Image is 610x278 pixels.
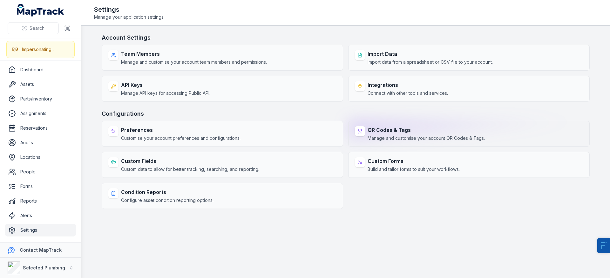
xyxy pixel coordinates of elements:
[5,151,76,164] a: Locations
[368,50,493,58] strong: Import Data
[5,63,76,76] a: Dashboard
[102,33,590,42] h3: Account Settings
[121,135,241,141] span: Customise your account preferences and configurations.
[102,183,343,209] a: Condition ReportsConfigure asset condition reporting options.
[368,126,485,134] strong: QR Codes & Tags
[121,50,267,58] strong: Team Members
[22,46,54,53] div: Impersonating...
[368,90,448,96] span: Connect with other tools and services.
[102,152,343,178] a: Custom FieldsCustom data to allow for better tracking, searching, and reporting.
[5,165,76,178] a: People
[368,166,460,172] span: Build and tailor forms to suit your workflows.
[121,197,213,204] span: Configure asset condition reporting options.
[368,81,448,89] strong: Integrations
[121,166,259,172] span: Custom data to allow for better tracking, searching, and reporting.
[368,135,485,141] span: Manage and customise your account QR Codes & Tags.
[348,45,590,71] a: Import DataImport data from a spreadsheet or CSV file to your account.
[17,4,64,16] a: MapTrack
[102,45,343,71] a: Team MembersManage and customise your account team members and permissions.
[121,59,267,65] span: Manage and customise your account team members and permissions.
[30,25,44,31] span: Search
[102,121,343,147] a: PreferencesCustomise your account preferences and configurations.
[5,78,76,91] a: Assets
[5,209,76,222] a: Alerts
[94,5,165,14] h2: Settings
[348,121,590,147] a: QR Codes & TagsManage and customise your account QR Codes & Tags.
[5,107,76,120] a: Assignments
[368,157,460,165] strong: Custom Forms
[8,22,59,34] button: Search
[5,93,76,105] a: Parts/Inventory
[102,109,590,118] h3: Configurations
[121,157,259,165] strong: Custom Fields
[121,90,210,96] span: Manage API keys for accessing Public API.
[20,247,62,253] strong: Contact MapTrack
[5,224,76,236] a: Settings
[94,14,165,20] span: Manage your application settings.
[23,265,65,270] strong: Selected Plumbing
[5,122,76,134] a: Reservations
[102,76,343,102] a: API KeysManage API keys for accessing Public API.
[121,126,241,134] strong: Preferences
[348,76,590,102] a: IntegrationsConnect with other tools and services.
[5,180,76,193] a: Forms
[368,59,493,65] span: Import data from a spreadsheet or CSV file to your account.
[5,136,76,149] a: Audits
[348,152,590,178] a: Custom FormsBuild and tailor forms to suit your workflows.
[121,81,210,89] strong: API Keys
[5,195,76,207] a: Reports
[121,188,213,196] strong: Condition Reports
